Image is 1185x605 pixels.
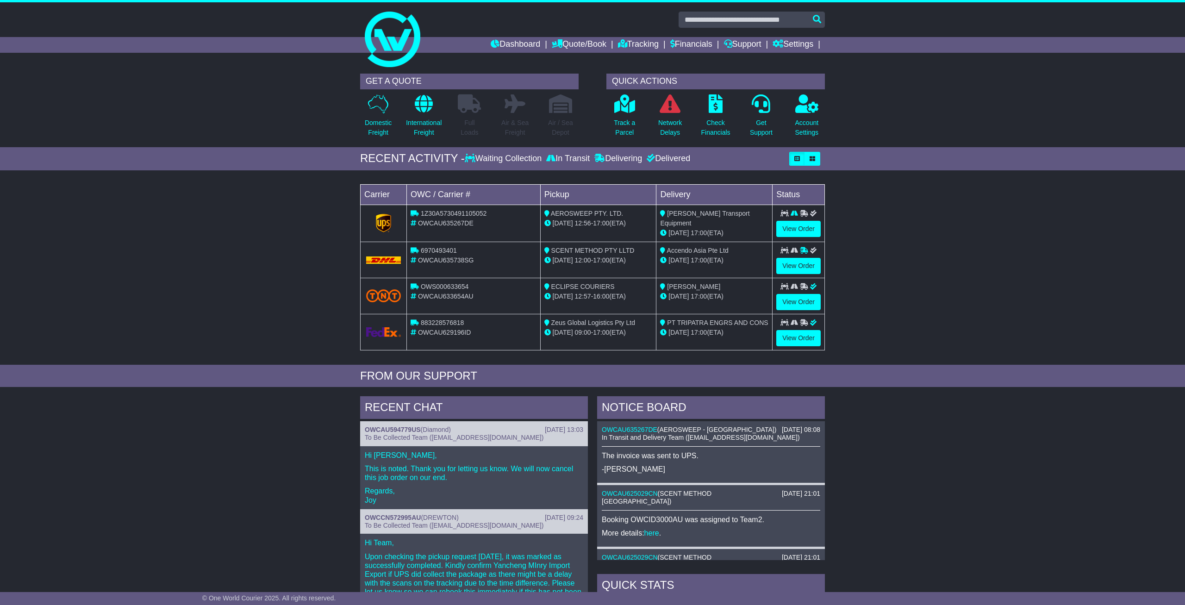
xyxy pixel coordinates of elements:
span: 17:00 [593,219,609,227]
img: DHL.png [366,256,401,264]
p: Hi Team, [365,538,583,547]
div: ( ) [602,426,820,434]
span: [DATE] [553,256,573,264]
span: PT TRIPATRA ENGRS AND CONS [667,319,768,326]
span: © One World Courier 2025. All rights reserved. [202,594,336,602]
a: Dashboard [491,37,540,53]
td: Delivery [656,184,773,205]
p: Air / Sea Depot [548,118,573,137]
td: OWC / Carrier # [407,184,541,205]
td: Status [773,184,825,205]
span: ECLIPSE COURIERS [551,283,615,290]
p: Booking OWCID3000AU was assigned to Team2. [602,515,820,524]
div: Quick Stats [597,574,825,599]
div: RECENT ACTIVITY - [360,152,465,165]
a: OWCAU625029CN [602,554,658,561]
a: CheckFinancials [701,94,731,143]
div: In Transit [544,154,592,164]
span: In Transit and Delivery Team ([EMAIL_ADDRESS][DOMAIN_NAME]) [602,434,800,441]
a: Support [724,37,761,53]
span: 12:56 [575,219,591,227]
div: - (ETA) [544,256,653,265]
div: - (ETA) [544,292,653,301]
p: Domestic Freight [365,118,392,137]
span: OWCAU633654AU [418,293,474,300]
img: GetCarrierServiceLogo [366,327,401,337]
span: 17:00 [691,229,707,237]
span: 09:00 [575,329,591,336]
div: QUICK ACTIONS [606,74,825,89]
span: 6970493401 [421,247,457,254]
div: (ETA) [660,328,768,337]
a: OWCAU594779US [365,426,421,433]
span: 17:00 [691,293,707,300]
div: NOTICE BOARD [597,396,825,421]
div: [DATE] 08:08 [782,426,820,434]
p: Track a Parcel [614,118,635,137]
a: Settings [773,37,813,53]
a: DomesticFreight [364,94,392,143]
p: Check Financials [701,118,730,137]
span: 883228576818 [421,319,464,326]
span: OWCAU635738SG [418,256,474,264]
a: View Order [776,330,821,346]
span: SCENT METHOD PTY LLTD [551,247,635,254]
span: 1Z30A5730491105052 [421,210,486,217]
a: GetSupport [749,94,773,143]
div: [DATE] 13:03 [545,426,583,434]
span: To Be Collected Team ([EMAIL_ADDRESS][DOMAIN_NAME]) [365,434,543,441]
p: Regards, Joy [365,486,583,504]
p: Get Support [750,118,773,137]
div: ( ) [365,514,583,522]
span: 17:00 [691,256,707,264]
span: 12:57 [575,293,591,300]
span: [DATE] [553,329,573,336]
span: Diamond [423,426,449,433]
span: [DATE] [668,329,689,336]
span: OWCAU629196ID [418,329,471,336]
p: This is noted. Thank you for letting us know. We will now cancel this job order on our end. [365,464,583,482]
div: ( ) [365,426,583,434]
img: TNT_Domestic.png [366,289,401,302]
p: Account Settings [795,118,819,137]
p: More details: . [602,529,820,537]
a: AccountSettings [795,94,819,143]
div: - (ETA) [544,218,653,228]
td: Carrier [361,184,407,205]
a: Financials [670,37,712,53]
a: View Order [776,294,821,310]
p: Air & Sea Freight [501,118,529,137]
span: [DATE] [553,293,573,300]
a: OWCAU635267DE [602,426,657,433]
a: Tracking [618,37,659,53]
div: [DATE] 09:24 [545,514,583,522]
span: 17:00 [691,329,707,336]
span: Zeus Global Logistics Pty Ltd [551,319,635,326]
p: International Freight [406,118,442,137]
span: [DATE] [668,256,689,264]
span: 16:00 [593,293,609,300]
div: [DATE] 21:01 [782,490,820,498]
p: Network Delays [658,118,682,137]
p: Hi [PERSON_NAME], [365,451,583,460]
a: here [644,529,659,537]
div: (ETA) [660,292,768,301]
p: The invoice was sent to UPS. [602,451,820,460]
span: To Be Collected Team ([EMAIL_ADDRESS][DOMAIN_NAME]) [365,522,543,529]
a: OWCAU625029CN [602,490,658,497]
div: (ETA) [660,256,768,265]
div: Delivering [592,154,644,164]
span: [PERSON_NAME] [667,283,720,290]
span: [DATE] [668,229,689,237]
span: OWCAU635267DE [418,219,474,227]
a: View Order [776,221,821,237]
span: 17:00 [593,329,609,336]
span: OWS000633654 [421,283,469,290]
a: Track aParcel [613,94,636,143]
p: Full Loads [458,118,481,137]
a: NetworkDelays [658,94,682,143]
a: InternationalFreight [405,94,442,143]
span: DREWTON [423,514,456,521]
span: 17:00 [593,256,609,264]
div: ( ) [602,554,820,569]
